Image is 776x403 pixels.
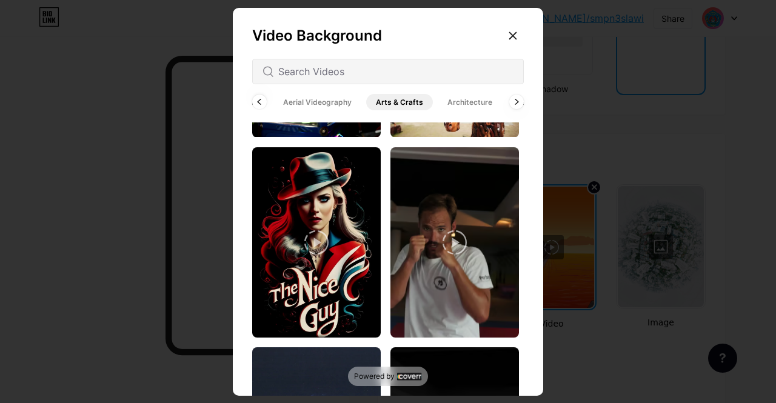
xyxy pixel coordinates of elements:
span: Video Background [252,27,382,44]
span: Powered by [354,371,395,381]
span: Backgrounds [507,94,574,110]
input: Search Videos [278,64,513,79]
span: Architecture [438,94,502,110]
span: Arts & Crafts [366,94,433,110]
span: Aerial Videography [273,94,361,110]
